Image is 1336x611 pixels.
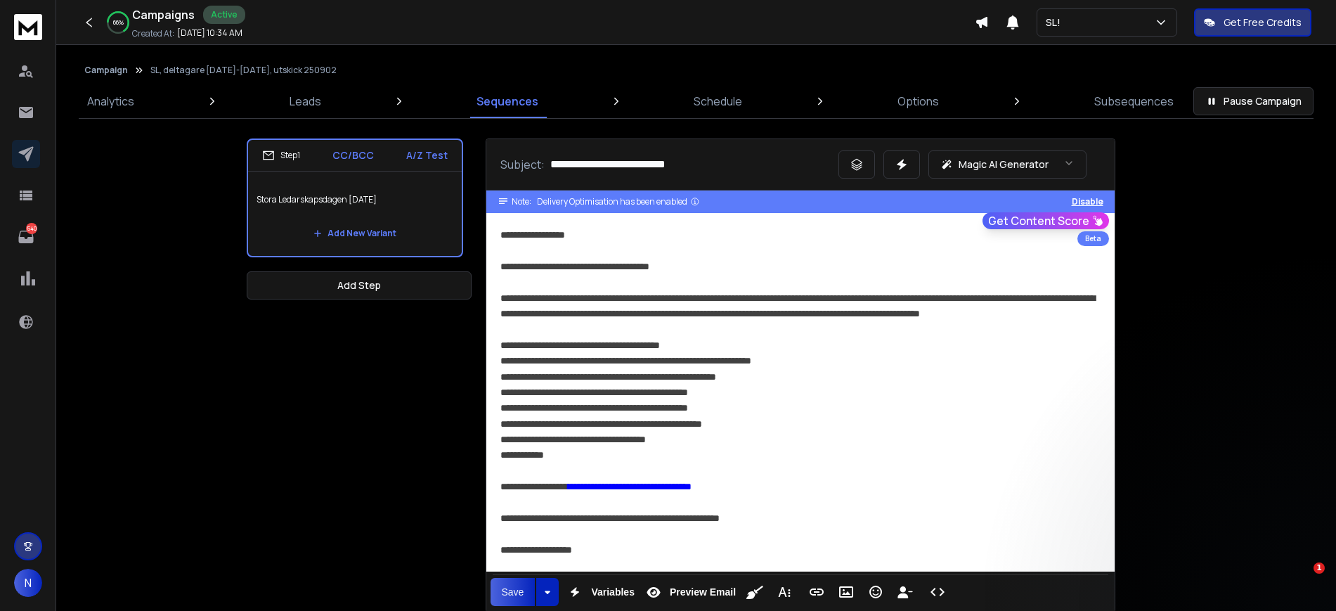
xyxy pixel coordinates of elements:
iframe: Intercom live chat [1285,562,1318,596]
button: Emoticons [862,578,889,606]
button: Pause Campaign [1193,87,1314,115]
p: Leads [290,93,321,110]
button: Magic AI Generator [928,150,1087,179]
button: Save [491,578,536,606]
h1: Campaigns [132,6,195,23]
p: [DATE] 10:34 AM [177,27,242,39]
span: 1 [1314,562,1325,574]
a: Schedule [685,84,751,118]
p: Get Free Credits [1224,15,1302,30]
li: Step1CC/BCCA/Z TestStora Ledarskapsdagen [DATE]Add New Variant [247,139,463,257]
button: Get Content Score [982,212,1109,229]
p: Subsequences [1094,93,1174,110]
a: Sequences [468,84,547,118]
button: Add Step [247,271,472,300]
span: Preview Email [667,586,739,598]
span: Variables [588,586,637,598]
p: 66 % [113,18,124,27]
button: Disable [1072,196,1103,207]
p: A/Z Test [406,148,448,162]
button: N [14,569,42,597]
button: Add New Variant [302,219,408,247]
p: Options [897,93,939,110]
span: Note: [512,196,531,207]
p: Schedule [694,93,742,110]
div: Delivery Optimisation has been enabled [537,196,700,207]
a: Analytics [79,84,143,118]
a: Subsequences [1086,84,1182,118]
a: Options [889,84,947,118]
p: Magic AI Generator [959,157,1049,172]
button: Preview Email [640,578,739,606]
p: SL! [1046,15,1066,30]
button: Variables [562,578,637,606]
p: Created At: [132,28,174,39]
button: Get Free Credits [1194,8,1311,37]
div: Step 1 [262,149,300,162]
div: Active [203,6,245,24]
p: 540 [26,223,37,234]
button: Insert Image (Ctrl+P) [833,578,860,606]
p: CC/BCC [332,148,374,162]
a: Leads [281,84,330,118]
a: 540 [12,223,40,251]
button: Code View [924,578,951,606]
p: Sequences [476,93,538,110]
p: Analytics [87,93,134,110]
button: Insert Unsubscribe Link [892,578,919,606]
button: Campaign [84,65,128,76]
p: Subject: [500,156,545,173]
img: logo [14,14,42,40]
div: Beta [1077,231,1109,246]
p: Stora Ledarskapsdagen [DATE] [257,180,453,219]
p: SL, deltagare [DATE]-[DATE], utskick 250902 [150,65,337,76]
